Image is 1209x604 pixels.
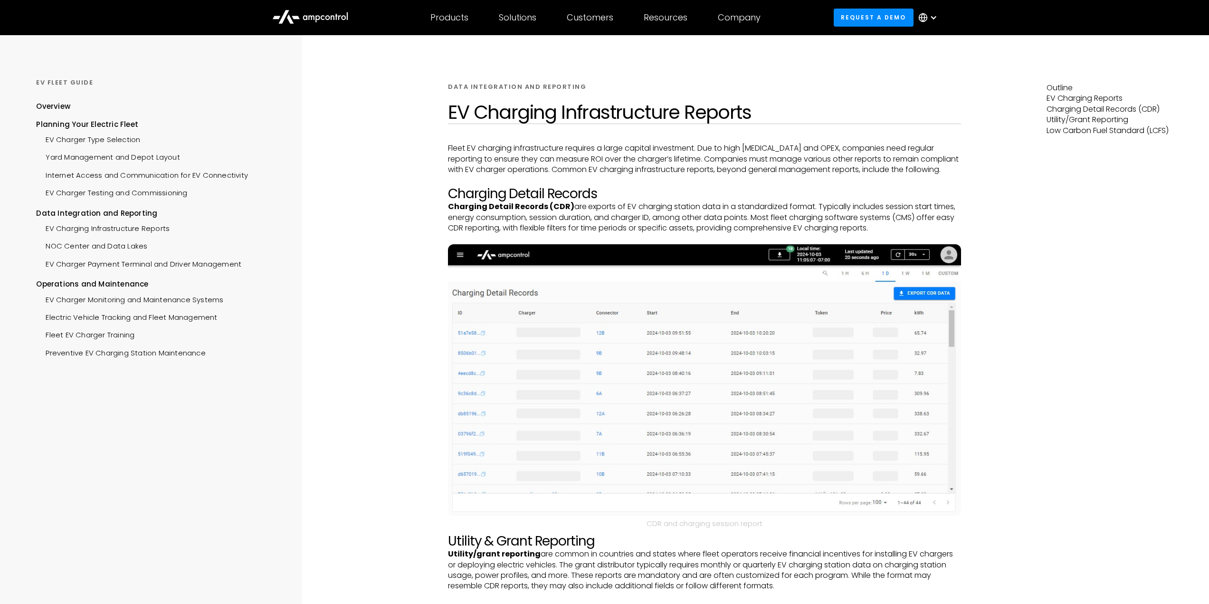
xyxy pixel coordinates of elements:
[567,12,613,23] div: Customers
[36,208,278,219] div: Data Integration and Reporting
[36,101,70,112] div: Overview
[36,254,241,272] a: EV Charger Payment Terminal and Driver Management
[499,12,536,23] div: Solutions
[448,201,574,212] strong: Charging Detail Records (CDR)
[36,290,223,307] a: EV Charger Monitoring and Maintenance Systems
[36,78,278,87] div: Ev Fleet GUIDE
[36,183,187,201] a: EV Charger Testing and Commissioning
[448,101,961,124] h1: EV Charging Infrastructure Reports
[448,201,961,233] p: are exports of EV charging station data in a standardized format. Typically includes session star...
[448,518,961,528] figcaption: CDR and charging session report
[1047,93,1173,104] p: EV Charging Reports
[644,12,687,23] div: Resources
[36,325,134,343] a: Fleet EV Charger Training
[1047,115,1173,125] p: Utility/Grant Reporting
[448,175,961,185] p: ‍
[36,130,140,147] a: EV Charger Type Selection
[448,186,961,202] h2: Charging Detail Records
[448,143,961,175] p: Fleet EV charging infrastructure requires a large capital investment. Due to high [MEDICAL_DATA] ...
[36,119,278,130] div: Planning Your Electric Fleet
[36,101,70,119] a: Overview
[448,549,961,592] p: are common in countries and states where fleet operators receive financial incentives for install...
[36,219,170,236] a: EV Charging Infrastructure Reports
[36,343,205,361] a: Preventive EV Charging Station Maintenance
[448,234,961,244] p: ‍
[448,548,541,559] strong: Utility/grant reporting
[36,165,248,183] a: Internet Access and Communication for EV Connectivity
[718,12,761,23] div: Company
[834,9,914,26] a: Request a demo
[36,307,217,325] a: Electric Vehicle Tracking and Fleet Management
[36,147,180,165] a: Yard Management and Depot Layout
[1047,104,1173,115] p: Charging Detail Records (CDR)
[36,279,278,289] div: Operations and Maintenance
[430,12,468,23] div: Products
[1047,83,1173,93] p: Outline
[448,592,961,602] p: ‍
[448,244,961,516] img: CDR report of ev charging fleet solutions
[448,83,586,91] div: Data Integration and Reporting
[448,533,961,549] h2: Utility & Grant Reporting
[1047,125,1173,136] p: Low Carbon Fuel Standard (LCFS)
[36,236,147,254] a: NOC Center and Data Lakes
